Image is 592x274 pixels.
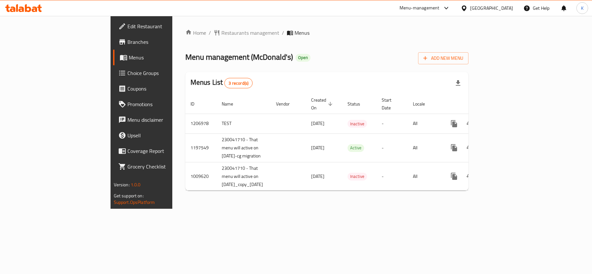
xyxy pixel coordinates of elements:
span: Restaurants management [221,29,279,37]
div: Inactive [348,173,367,181]
h2: Menus List [191,78,253,88]
td: All [408,162,441,191]
div: Menu-management [400,4,440,12]
span: [DATE] [311,119,324,128]
span: Created On [311,96,335,112]
a: Edit Restaurant [113,19,209,34]
span: Version: [114,181,130,189]
span: Get support on: [114,192,144,200]
button: more [446,140,462,156]
button: Add New Menu [418,52,468,64]
a: Restaurants management [214,29,279,37]
a: Coverage Report [113,143,209,159]
td: - [376,114,408,133]
span: Coverage Report [127,147,204,155]
span: Promotions [127,100,204,108]
td: All [408,114,441,133]
span: Choice Groups [127,69,204,77]
span: [DATE] [311,172,324,181]
button: more [446,168,462,184]
a: Menu disclaimer [113,112,209,128]
span: Menus [295,29,309,37]
td: TEST [217,114,271,133]
th: Actions [441,94,514,114]
span: [DATE] [311,143,324,152]
span: Name [222,100,242,108]
div: [GEOGRAPHIC_DATA] [470,5,513,12]
a: Promotions [113,96,209,112]
span: Menu disclaimer [127,116,204,124]
div: Export file [450,75,466,91]
td: 230041710 - That menu will active on [DATE]-cg migration [217,133,271,162]
a: Menus [113,50,209,65]
span: ID [191,100,203,108]
td: 230041710 - That menu will active on [DATE]_copy_[DATE] [217,162,271,191]
span: Menu management ( McDonald's ) [185,50,293,64]
table: enhanced table [185,94,514,191]
span: Upsell [127,131,204,139]
span: Inactive [348,173,367,180]
button: Change Status [462,140,478,156]
span: Locale [413,100,433,108]
td: - [376,162,408,191]
span: Start Date [382,96,400,112]
span: Vendor [276,100,298,108]
div: Open [296,54,310,62]
span: 1.0.0 [131,181,141,189]
span: 3 record(s) [225,80,252,86]
a: Choice Groups [113,65,209,81]
td: - [376,133,408,162]
a: Branches [113,34,209,50]
button: Change Status [462,168,478,184]
span: Inactive [348,120,367,128]
button: more [446,116,462,131]
li: / [282,29,284,37]
span: Open [296,55,310,60]
div: Total records count [224,78,253,88]
nav: breadcrumb [185,29,469,37]
span: K [581,5,584,12]
li: / [209,29,211,37]
button: Change Status [462,116,478,131]
span: Coupons [127,85,204,93]
span: Branches [127,38,204,46]
span: Grocery Checklist [127,163,204,170]
span: Active [348,144,364,152]
span: Menus [129,54,204,61]
span: Status [348,100,369,108]
a: Grocery Checklist [113,159,209,174]
td: All [408,133,441,162]
a: Support.OpsPlatform [114,198,155,206]
span: Edit Restaurant [127,22,204,30]
a: Upsell [113,128,209,143]
span: Add New Menu [423,54,463,62]
a: Coupons [113,81,209,96]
